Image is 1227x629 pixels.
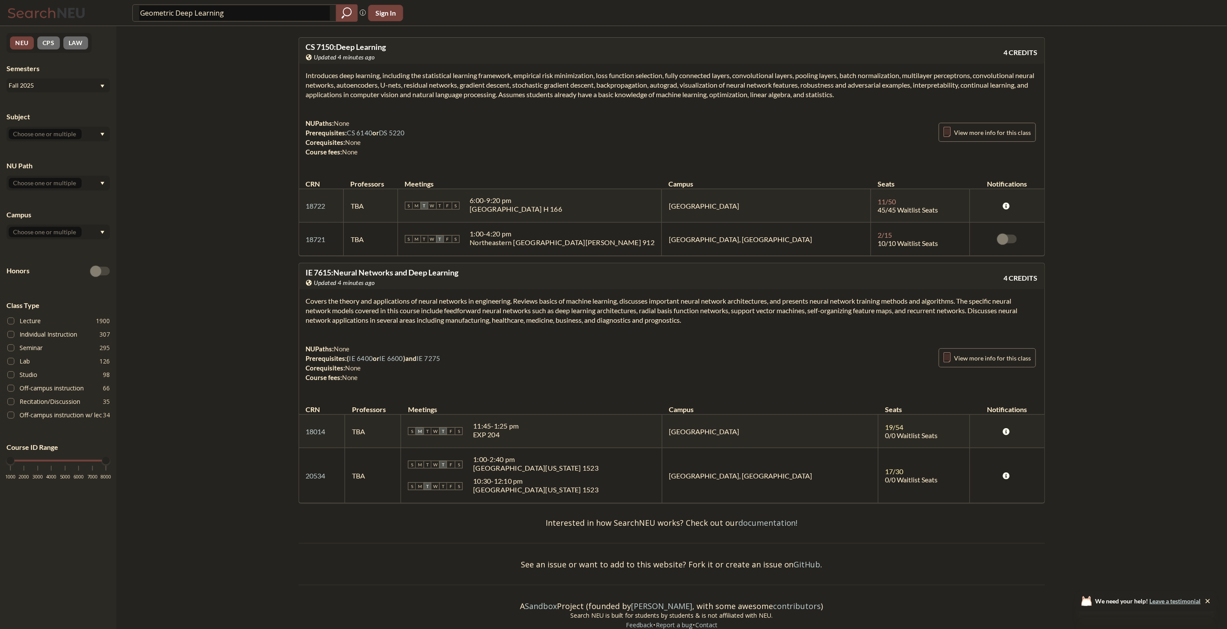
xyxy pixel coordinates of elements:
[349,354,373,362] a: IE 6400
[103,383,110,393] span: 66
[878,239,938,247] span: 10/10 Waitlist Seats
[885,423,904,431] span: 19 / 54
[878,231,892,239] span: 2 / 15
[662,396,878,415] th: Campus
[100,85,105,88] svg: Dropdown arrow
[421,202,428,210] span: T
[343,189,398,223] td: TBA
[342,373,358,381] span: None
[100,231,105,234] svg: Dropdown arrow
[417,354,441,362] a: IE 7275
[662,189,871,223] td: [GEOGRAPHIC_DATA]
[299,593,1045,611] div: A Project (founded by , with some awesome )
[7,161,110,170] div: NU Path
[447,482,455,490] span: F
[794,559,821,570] a: GitHub
[99,343,110,353] span: 295
[525,601,557,611] a: Sandbox
[306,344,441,382] div: NUPaths: Prerequisites: ( or ) and Corequisites: Course fees:
[103,397,110,406] span: 35
[436,202,444,210] span: T
[7,176,110,190] div: Dropdown arrow
[139,6,330,20] input: Class, professor, course number, "phrase"
[306,427,326,436] a: 18014
[7,329,110,340] label: Individual Instruction
[9,178,82,188] input: Choose one or multiple
[306,179,320,189] div: CRN
[885,431,938,439] span: 0/0 Waitlist Seats
[7,266,30,276] p: Honors
[878,197,896,206] span: 11 / 50
[306,235,326,243] a: 18721
[63,36,88,49] button: LAW
[428,202,436,210] span: W
[103,370,110,380] span: 98
[631,601,692,611] a: [PERSON_NAME]
[7,356,110,367] label: Lab
[413,202,421,210] span: M
[379,129,405,137] a: DS 5220
[954,127,1031,138] span: View more info for this class
[345,448,401,503] td: TBA
[306,202,326,210] a: 18722
[970,170,1045,189] th: Notifications
[306,118,405,157] div: NUPaths: Prerequisites: or Corequisites: Course fees:
[416,461,424,468] span: M
[345,138,361,146] span: None
[970,396,1045,415] th: Notifications
[7,112,110,121] div: Subject
[885,475,938,484] span: 0/0 Waitlist Seats
[473,455,599,464] div: 1:00 - 2:40 pm
[7,225,110,239] div: Dropdown arrow
[87,475,98,479] span: 7000
[424,482,431,490] span: T
[314,278,375,288] span: Updated 4 minutes ago
[447,427,455,435] span: F
[299,552,1045,577] div: See an issue or want to add to this website? Fork it or create an issue on .
[7,64,110,73] div: Semesters
[7,442,110,452] p: Course ID Range
[470,205,563,213] div: [GEOGRAPHIC_DATA] H 166
[19,475,29,479] span: 2000
[345,415,401,448] td: TBA
[299,510,1045,535] div: Interested in how SearchNEU works? Check out our
[455,461,463,468] span: S
[452,235,460,243] span: S
[1095,598,1201,604] span: We need your help!
[447,461,455,468] span: F
[336,4,358,22] div: magnifying glass
[662,415,878,448] td: [GEOGRAPHIC_DATA]
[101,475,111,479] span: 8000
[306,296,1038,325] section: Covers the theory and applications of neural networks in engineering. Reviews basics of machine l...
[470,238,655,247] div: Northeastern [GEOGRAPHIC_DATA][PERSON_NAME] 912
[347,129,373,137] a: CS 6140
[99,330,110,339] span: 307
[37,36,60,49] button: CPS
[431,427,439,435] span: W
[342,148,358,156] span: None
[662,223,871,256] td: [GEOGRAPHIC_DATA], [GEOGRAPHIC_DATA]
[9,227,82,237] input: Choose one or multiple
[436,235,444,243] span: T
[405,235,413,243] span: S
[871,170,970,189] th: Seats
[96,316,110,326] span: 1900
[738,518,798,528] a: documentation!
[334,345,350,353] span: None
[345,396,401,415] th: Professors
[7,369,110,380] label: Studio
[9,129,82,139] input: Choose one or multiple
[424,427,431,435] span: T
[7,410,110,421] label: Off-campus instruction w/ lec
[1004,48,1038,57] span: 4 CREDITS
[428,235,436,243] span: W
[431,461,439,468] span: W
[878,396,970,415] th: Seats
[7,396,110,407] label: Recitation/Discussion
[470,196,563,205] div: 6:00 - 9:20 pm
[431,482,439,490] span: W
[421,235,428,243] span: T
[473,422,519,430] div: 11:45 - 1:25 pm
[1004,273,1038,283] span: 4 CREDITS
[1150,597,1201,605] a: Leave a testimonial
